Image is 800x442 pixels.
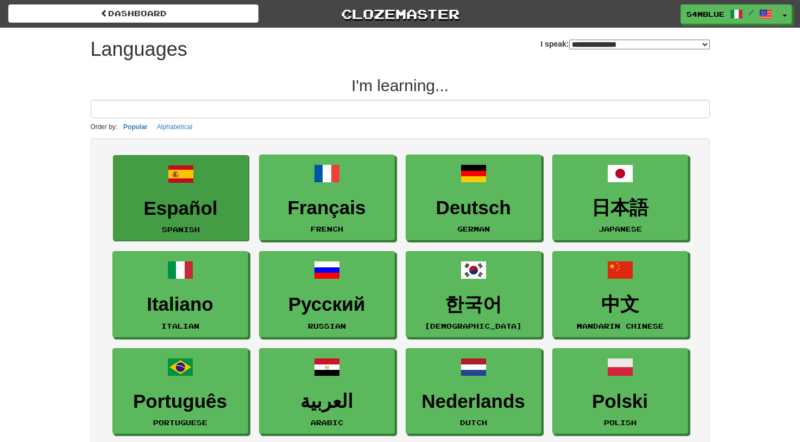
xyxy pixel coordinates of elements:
[552,348,688,434] a: PolskiPolish
[412,294,536,315] h3: 한국어
[406,348,541,434] a: NederlandsDutch
[153,419,207,426] small: Portuguese
[91,76,710,94] h2: I'm learning...
[460,419,487,426] small: Dutch
[604,419,637,426] small: Polish
[425,322,522,330] small: [DEMOGRAPHIC_DATA]
[577,322,664,330] small: Mandarin Chinese
[558,294,682,315] h3: 中文
[118,294,242,315] h3: Italiano
[681,4,778,24] a: s4mblue /
[552,251,688,337] a: 中文Mandarin Chinese
[558,391,682,412] h3: Polski
[161,322,199,330] small: Italian
[259,251,395,337] a: РусскийRussian
[558,197,682,219] h3: 日本語
[311,225,343,233] small: French
[162,226,200,233] small: Spanish
[118,391,242,412] h3: Português
[412,197,536,219] h3: Deutsch
[406,251,541,337] a: 한국어[DEMOGRAPHIC_DATA]
[412,391,536,412] h3: Nederlands
[119,198,243,219] h3: Español
[599,225,642,233] small: Japanese
[540,39,709,49] label: I speak:
[8,4,259,23] a: dashboard
[406,155,541,241] a: DeutschGerman
[552,155,688,241] a: 日本語Japanese
[259,155,395,241] a: FrançaisFrench
[120,121,151,133] button: Popular
[259,348,395,434] a: العربيةArabic
[112,251,248,337] a: ItalianoItalian
[265,197,389,219] h3: Français
[91,39,187,60] h1: Languages
[311,419,343,426] small: Arabic
[686,9,725,19] span: s4mblue
[91,123,118,131] small: Order by:
[112,348,248,434] a: PortuguêsPortuguese
[748,9,754,16] span: /
[265,391,389,412] h3: العربية
[275,4,525,23] a: Clozemaster
[308,322,346,330] small: Russian
[569,40,710,49] select: I speak:
[154,121,196,133] button: Alphabetical
[457,225,490,233] small: German
[265,294,389,315] h3: Русский
[113,155,249,241] a: EspañolSpanish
